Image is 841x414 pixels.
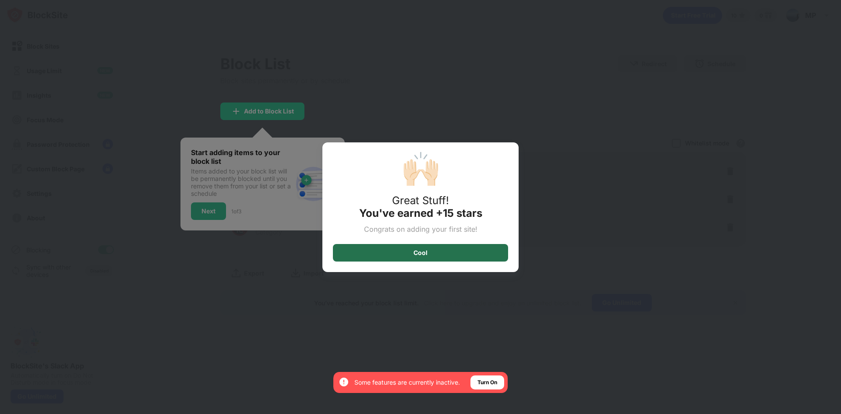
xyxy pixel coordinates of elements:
div: Great Stuff! [392,194,449,207]
div: Cool [413,249,428,256]
div: Congrats on adding your first site! [353,225,488,234]
img: error-circle-white.svg [339,377,349,387]
div: 🙌🏻 [402,153,440,184]
div: Turn On [477,378,497,387]
div: You've earned +15 stars [359,207,482,219]
div: Some features are currently inactive. [354,378,460,387]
